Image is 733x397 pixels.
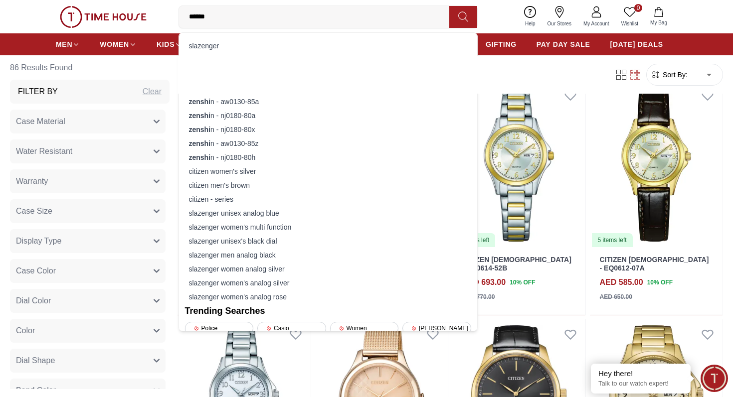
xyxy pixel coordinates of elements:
div: Clear [143,86,162,98]
div: slazenger [185,39,471,53]
div: slazenger women's multi function [185,220,471,234]
button: Dial Color [10,289,166,313]
img: ... [60,6,147,28]
a: Our Stores [542,4,577,29]
div: AED 770.00 [462,292,495,301]
div: n - nj0180-80x [185,123,471,136]
div: slazenger unisex analog blue [185,206,471,220]
a: GIFTING [486,35,517,53]
div: slazenger women's analog rose [185,290,471,304]
img: CITIZEN Women's Silver Dial Watch - EM0500-73A [178,80,311,248]
button: Sort By: [651,70,688,80]
span: My Account [579,20,613,27]
a: CITIZEN Ladies - EQ0612-07A5 items left [590,80,723,248]
div: citizen men's brown [185,178,471,192]
div: Casio [257,322,326,335]
p: Talk to our watch expert! [598,380,683,388]
div: Police [185,322,254,335]
span: KIDS [157,39,175,49]
div: n - nj0180-80h [185,150,471,164]
a: [DATE] DEALS [610,35,663,53]
a: 0Wishlist [615,4,644,29]
strong: zenshi [189,139,211,147]
h2: Trending Searches [185,304,471,318]
button: Dial Shape [10,349,166,373]
span: Our Stores [544,20,575,27]
span: Sort By: [661,70,688,80]
a: KIDS [157,35,182,53]
strong: zenshi [189,112,211,120]
div: citizen [185,53,471,67]
div: Women [330,322,399,335]
span: WOMEN [100,39,129,49]
h6: 86 Results Found [10,56,170,80]
strong: zenshi [189,98,211,106]
button: Color [10,319,166,343]
button: Warranty [10,169,166,193]
button: Case Size [10,199,166,223]
div: slazenger women analog silver [185,262,471,276]
strong: zenshi [189,126,211,133]
span: Case Size [16,205,52,217]
div: slazenger women's analog silver [185,276,471,290]
a: Help [519,4,542,29]
a: WOMEN [100,35,137,53]
span: Color [16,325,35,337]
span: PAY DAY SALE [537,39,590,49]
div: n - aw0130-85a [185,95,471,109]
span: [DATE] DEALS [610,39,663,49]
span: Water Resistant [16,145,72,157]
div: slazenger men analog black [185,248,471,262]
div: Hey there! [598,369,683,379]
button: My Bag [644,5,673,28]
strong: zenshi [189,153,211,161]
img: CITIZEN Ladies - EQ0612-07A [590,80,723,248]
span: Warranty [16,175,48,187]
div: n - nj0180-80a [185,109,471,123]
div: Chat Widget [701,365,728,392]
span: Dial Color [16,295,51,307]
span: Display Type [16,235,61,247]
a: PAY DAY SALE [537,35,590,53]
span: 0 [634,4,642,12]
span: GIFTING [486,39,517,49]
span: Band Color [16,385,56,397]
div: 5 items left [592,233,633,247]
img: CITIZEN Ladies - EQ0614-52B [452,80,585,248]
span: Dial Shape [16,355,55,367]
div: AED 650.00 [600,292,632,301]
button: Water Resistant [10,139,166,163]
h4: AED 693.00 [462,276,506,288]
div: [PERSON_NAME] [402,322,471,335]
span: MEN [56,39,72,49]
h3: Filter By [18,86,58,98]
div: citizen - series [185,192,471,206]
button: Display Type [10,229,166,253]
span: Case Material [16,116,65,128]
span: Help [521,20,540,27]
button: Case Color [10,259,166,283]
a: CITIZEN Ladies - EQ0614-52B1 items left [452,80,585,248]
span: Wishlist [617,20,642,27]
span: Case Color [16,265,56,277]
button: Case Material [10,110,166,133]
span: My Bag [646,19,671,26]
h4: AED 585.00 [600,276,643,288]
div: n - aw0130-85z [185,136,471,150]
a: CITIZEN Women's Silver Dial Watch - EM0500-73A1 items left [178,80,311,248]
div: citizen women's silver [185,164,471,178]
span: 10 % OFF [510,278,535,287]
a: MEN [56,35,80,53]
span: 10 % OFF [647,278,673,287]
a: CITIZEN [DEMOGRAPHIC_DATA] - EQ0612-07A [600,256,709,272]
a: CITIZEN [DEMOGRAPHIC_DATA] - EQ0614-52B [462,256,571,272]
div: slazenger unisex's black dial [185,234,471,248]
